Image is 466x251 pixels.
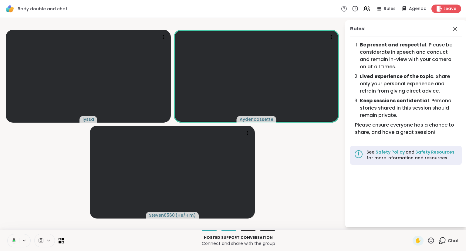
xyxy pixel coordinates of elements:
span: Body double and chat [18,6,67,12]
span: Steven6560 [149,212,175,218]
span: lyssa [83,116,94,122]
div: Please ensure everyone has a chance to share, and have a great session! [355,121,457,136]
li: . Please be considerate in speech and conduct and remain in-view with your camera on at all times. [360,41,457,70]
li: . Personal stories shared in this session should remain private. [360,97,457,119]
a: Safety Policy [376,149,406,155]
p: Connect and share with the group [68,240,409,246]
img: ShareWell Logomark [5,4,15,14]
li: . Share only your personal experience and refrain from giving direct advice. [360,73,457,95]
div: Rules: [350,25,365,32]
div: See and for more information and resources. [366,149,458,161]
b: Lived experience of the topic [360,73,433,80]
span: Chat [448,238,459,244]
span: Aydencossette [240,116,273,122]
b: Be present and respectful [360,41,426,48]
span: Rules [384,6,396,12]
span: Agenda [409,6,427,12]
p: Hosted support conversation [68,235,409,240]
span: Leave [444,6,456,12]
a: Safety Resources [414,149,454,155]
span: ( He/Him ) [175,212,196,218]
span: ✋ [415,237,421,244]
b: Keep sessions confidential [360,97,429,104]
